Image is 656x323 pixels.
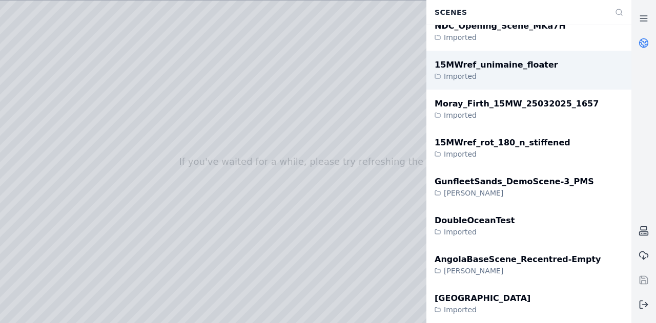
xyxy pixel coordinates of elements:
[435,32,566,42] div: Imported
[435,98,599,110] div: Moray_Firth_15MW_25032025_1657
[435,188,594,198] div: [PERSON_NAME]
[435,110,599,120] div: Imported
[428,3,609,22] div: Scenes
[435,176,594,188] div: GunfleetSands_DemoScene-3_PMS
[435,59,558,71] div: 15MWref_unimaine_floater
[435,214,515,227] div: DoubleOceanTest
[435,149,570,159] div: Imported
[435,305,530,315] div: Imported
[435,71,558,81] div: Imported
[435,292,530,305] div: [GEOGRAPHIC_DATA]
[435,266,601,276] div: [PERSON_NAME]
[435,227,515,237] div: Imported
[435,137,570,149] div: 15MWref_rot_180_n_stiffened
[435,20,566,32] div: NDC_Opening_Scene_MKa7H
[435,253,601,266] div: AngolaBaseScene_Recentred-Empty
